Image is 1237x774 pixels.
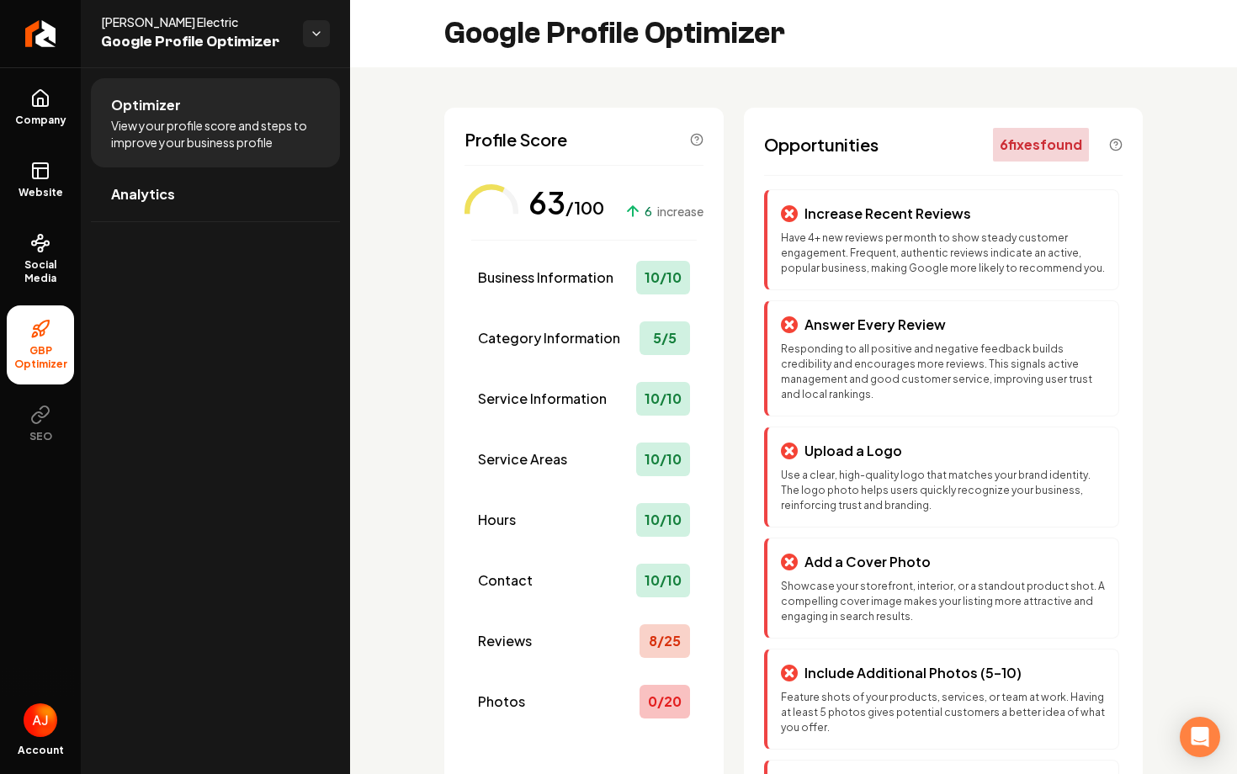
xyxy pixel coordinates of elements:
span: Contact [478,570,533,591]
div: 63 [528,186,565,220]
span: increase [657,203,703,220]
div: /100 [565,196,604,220]
div: Include Additional Photos (5–10)Feature shots of your products, services, or team at work. Having... [764,649,1119,750]
p: Increase Recent Reviews [804,204,971,224]
div: 10 / 10 [636,382,690,416]
span: Analytics [111,184,175,204]
span: Website [12,186,70,199]
a: Analytics [91,167,340,221]
div: 5 / 5 [640,321,690,355]
p: Feature shots of your products, services, or team at work. Having at least 5 photos gives potenti... [781,690,1105,735]
div: 0 / 20 [640,685,690,718]
a: Company [7,75,74,140]
button: Open user button [24,703,57,737]
p: Have 4+ new reviews per month to show steady customer engagement. Frequent, authentic reviews ind... [781,231,1105,276]
span: Service Information [478,389,607,409]
span: Photos [478,692,525,712]
img: Austin Jellison [24,703,57,737]
span: Category Information [478,328,620,348]
span: Account [18,744,64,757]
p: Responding to all positive and negative feedback builds credibility and encourages more reviews. ... [781,342,1105,402]
span: Hours [478,510,516,530]
div: Increase Recent ReviewsHave 4+ new reviews per month to show steady customer engagement. Frequent... [764,189,1119,290]
div: 10 / 10 [636,503,690,537]
span: Optimizer [111,95,181,115]
span: Opportunities [764,133,879,156]
a: Website [7,147,74,213]
div: 8 / 25 [640,624,690,658]
p: Include Additional Photos (5–10) [804,663,1022,683]
h2: Google Profile Optimizer [444,17,785,50]
span: Social Media [7,258,74,285]
p: Add a Cover Photo [804,552,931,572]
span: SEO [23,430,59,443]
span: [PERSON_NAME] Electric [101,13,289,30]
span: Company [8,114,73,127]
button: SEO [7,391,74,457]
a: Social Media [7,220,74,299]
div: 10 / 10 [636,261,690,294]
div: 10 / 10 [636,443,690,476]
div: Answer Every ReviewResponding to all positive and negative feedback builds credibility and encour... [764,300,1119,416]
span: View your profile score and steps to improve your business profile [111,117,320,151]
span: Service Areas [478,449,567,469]
span: Profile Score [465,128,567,151]
p: Answer Every Review [804,315,946,335]
span: 6 [645,203,652,220]
div: 6 fix es found [993,128,1089,162]
span: Reviews [478,631,532,651]
p: Use a clear, high-quality logo that matches your brand identity. The logo photo helps users quick... [781,468,1105,513]
div: 10 / 10 [636,564,690,597]
p: Upload a Logo [804,441,902,461]
span: Google Profile Optimizer [101,30,289,54]
div: Open Intercom Messenger [1180,717,1220,757]
span: Business Information [478,268,613,288]
div: Upload a LogoUse a clear, high-quality logo that matches your brand identity. The logo photo help... [764,427,1119,527]
img: Rebolt Logo [25,20,56,47]
p: Showcase your storefront, interior, or a standout product shot. A compelling cover image makes yo... [781,579,1105,624]
div: Add a Cover PhotoShowcase your storefront, interior, or a standout product shot. A compelling cov... [764,538,1119,639]
span: GBP Optimizer [7,344,74,371]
